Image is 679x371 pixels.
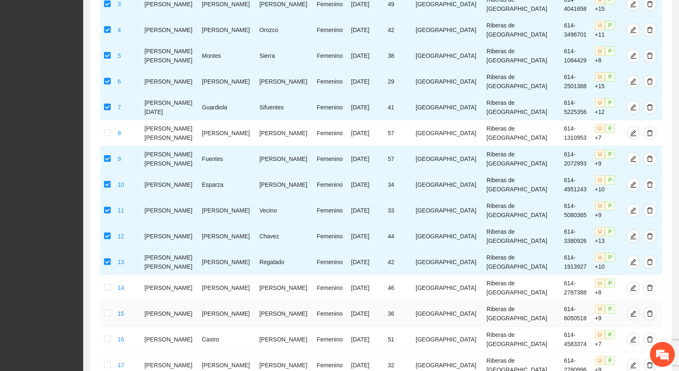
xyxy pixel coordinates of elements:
[644,207,656,214] span: delete
[118,207,124,214] a: 11
[627,1,639,7] span: edit
[605,72,615,82] span: P
[198,223,256,249] td: [PERSON_NAME]
[627,281,640,294] button: edit
[348,43,384,69] td: [DATE]
[412,326,483,352] td: [GEOGRAPHIC_DATA]
[141,43,198,69] td: [PERSON_NAME] [PERSON_NAME]
[141,326,198,352] td: [PERSON_NAME]
[627,49,640,62] button: edit
[384,301,412,326] td: 36
[348,172,384,198] td: [DATE]
[605,98,615,107] span: P
[384,172,412,198] td: 34
[627,101,640,114] button: edit
[118,52,121,59] a: 5
[627,230,640,243] button: edit
[198,43,256,69] td: Montes
[560,69,591,94] td: 614-2501388
[348,301,384,326] td: [DATE]
[384,326,412,352] td: 51
[627,181,639,188] span: edit
[483,43,560,69] td: Riberas de [GEOGRAPHIC_DATA]
[605,253,615,262] span: P
[412,198,483,223] td: [GEOGRAPHIC_DATA]
[256,120,313,146] td: [PERSON_NAME]
[643,307,657,320] button: delete
[560,146,591,172] td: 614-2072993
[643,333,657,346] button: delete
[560,198,591,223] td: 614-5080365
[643,152,657,166] button: delete
[605,279,615,288] span: P
[412,249,483,275] td: [GEOGRAPHIC_DATA]
[627,104,639,111] span: edit
[644,310,656,317] span: delete
[483,69,560,94] td: Riberas de [GEOGRAPHIC_DATA]
[643,230,657,243] button: delete
[384,223,412,249] td: 44
[348,223,384,249] td: [DATE]
[592,326,624,352] td: +7
[644,104,656,111] span: delete
[313,43,347,69] td: Femenino
[644,27,656,33] span: delete
[592,249,624,275] td: +10
[595,201,605,210] span: U
[256,275,313,301] td: [PERSON_NAME]
[256,301,313,326] td: [PERSON_NAME]
[627,126,640,140] button: edit
[560,223,591,249] td: 614-3380926
[198,249,256,275] td: [PERSON_NAME]
[348,69,384,94] td: [DATE]
[605,304,615,314] span: P
[560,43,591,69] td: 614-1084429
[644,156,656,162] span: delete
[483,326,560,352] td: Riberas de [GEOGRAPHIC_DATA]
[627,78,639,85] span: edit
[644,1,656,7] span: delete
[627,156,639,162] span: edit
[118,284,124,291] a: 14
[627,52,639,59] span: edit
[560,94,591,120] td: 614-5225356
[605,47,615,56] span: P
[627,152,640,166] button: edit
[627,178,640,191] button: edit
[627,307,640,320] button: edit
[141,301,198,326] td: [PERSON_NAME]
[118,310,124,317] a: 15
[592,17,624,43] td: +11
[313,198,347,223] td: Femenino
[627,27,639,33] span: edit
[384,43,412,69] td: 38
[412,94,483,120] td: [GEOGRAPHIC_DATA]
[595,72,605,82] span: U
[643,75,657,88] button: delete
[592,198,624,223] td: +9
[256,249,313,275] td: Regalado
[595,150,605,159] span: U
[412,17,483,43] td: [GEOGRAPHIC_DATA]
[118,181,124,188] a: 10
[412,120,483,146] td: [GEOGRAPHIC_DATA]
[313,326,347,352] td: Femenino
[605,227,615,236] span: P
[348,17,384,43] td: [DATE]
[256,43,313,69] td: Sierra
[595,47,605,56] span: U
[348,275,384,301] td: [DATE]
[643,23,657,37] button: delete
[643,204,657,217] button: delete
[412,275,483,301] td: [GEOGRAPHIC_DATA]
[605,21,615,30] span: P
[118,156,121,162] a: 9
[483,172,560,198] td: Riberas de [GEOGRAPHIC_DATA]
[592,146,624,172] td: +9
[256,172,313,198] td: [PERSON_NAME]
[118,78,121,85] a: 6
[412,301,483,326] td: [GEOGRAPHIC_DATA]
[627,362,639,369] span: edit
[313,146,347,172] td: Femenino
[48,111,115,195] span: Estamos en línea.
